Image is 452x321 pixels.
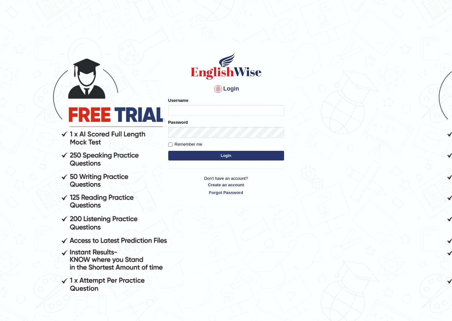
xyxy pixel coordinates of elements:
[168,175,284,195] p: Don't have an account?
[189,52,263,81] img: Logo of English Wise sign in for intelligent practice with AI
[168,97,189,103] label: Username
[168,142,172,147] input: Remember me
[168,182,284,188] a: Create an account
[168,119,188,125] label: Password
[168,141,202,148] label: Remember me
[168,84,284,94] h4: Login
[168,190,284,196] a: Forgot Password
[168,151,284,160] button: Login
